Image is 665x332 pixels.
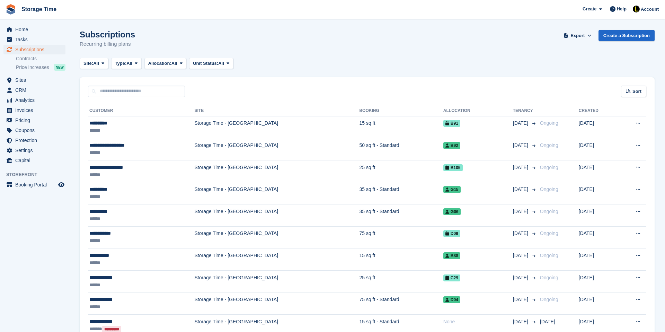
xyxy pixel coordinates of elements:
[632,88,641,95] span: Sort
[443,318,513,325] div: None
[513,230,530,237] span: [DATE]
[115,60,127,67] span: Type:
[3,180,65,190] a: menu
[195,105,360,116] th: Site
[443,296,460,303] span: D04
[540,297,558,302] span: Ongoing
[540,253,558,258] span: Ongoing
[195,138,360,160] td: Storage Time - [GEOGRAPHIC_DATA]
[15,105,57,115] span: Invoices
[359,226,443,248] td: 75 sq ft
[15,35,57,44] span: Tasks
[579,248,618,271] td: [DATE]
[513,274,530,281] span: [DATE]
[195,116,360,138] td: Storage Time - [GEOGRAPHIC_DATA]
[513,164,530,171] span: [DATE]
[443,230,460,237] span: D09
[443,142,460,149] span: B92
[15,125,57,135] span: Coupons
[443,164,463,171] span: B105
[195,248,360,271] td: Storage Time - [GEOGRAPHIC_DATA]
[540,142,558,148] span: Ongoing
[3,146,65,155] a: menu
[195,270,360,292] td: Storage Time - [GEOGRAPHIC_DATA]
[359,105,443,116] th: Booking
[15,75,57,85] span: Sites
[15,85,57,95] span: CRM
[540,120,558,126] span: Ongoing
[218,60,224,67] span: All
[579,160,618,182] td: [DATE]
[57,181,65,189] a: Preview store
[359,292,443,315] td: 75 sq ft - Standard
[195,204,360,227] td: Storage Time - [GEOGRAPHIC_DATA]
[111,58,142,69] button: Type: All
[3,125,65,135] a: menu
[3,25,65,34] a: menu
[579,292,618,315] td: [DATE]
[54,64,65,71] div: NEW
[359,116,443,138] td: 15 sq ft
[598,30,655,41] a: Create a Subscription
[513,252,530,259] span: [DATE]
[513,186,530,193] span: [DATE]
[443,105,513,116] th: Allocation
[16,55,65,62] a: Contracts
[579,182,618,204] td: [DATE]
[3,136,65,145] a: menu
[6,4,16,15] img: stora-icon-8386f47178a22dfd0bd8f6a31ec36ba5ce8667c1dd55bd0f319d3a0aa187defe.svg
[359,160,443,182] td: 25 sq ft
[513,296,530,303] span: [DATE]
[3,85,65,95] a: menu
[579,105,618,116] th: Created
[562,30,593,41] button: Export
[579,138,618,160] td: [DATE]
[88,105,195,116] th: Customer
[195,182,360,204] td: Storage Time - [GEOGRAPHIC_DATA]
[15,146,57,155] span: Settings
[540,165,558,170] span: Ongoing
[144,58,187,69] button: Allocation: All
[540,209,558,214] span: Ongoing
[641,6,659,13] span: Account
[6,171,69,178] span: Storefront
[16,63,65,71] a: Price increases NEW
[513,120,530,127] span: [DATE]
[513,208,530,215] span: [DATE]
[15,115,57,125] span: Pricing
[513,318,530,325] span: [DATE]
[15,156,57,165] span: Capital
[3,115,65,125] a: menu
[3,35,65,44] a: menu
[80,30,135,39] h1: Subscriptions
[633,6,640,12] img: Laaibah Sarwar
[443,120,460,127] span: B91
[93,60,99,67] span: All
[3,75,65,85] a: menu
[193,60,218,67] span: Unit Status:
[16,64,49,71] span: Price increases
[359,248,443,271] td: 15 sq ft
[359,270,443,292] td: 25 sq ft
[15,25,57,34] span: Home
[148,60,171,67] span: Allocation:
[443,252,460,259] span: B88
[3,105,65,115] a: menu
[583,6,596,12] span: Create
[80,40,135,48] p: Recurring billing plans
[540,319,555,324] span: [DATE]
[513,105,537,116] th: Tenancy
[443,208,461,215] span: G06
[3,45,65,54] a: menu
[195,226,360,248] td: Storage Time - [GEOGRAPHIC_DATA]
[359,182,443,204] td: 35 sq ft - Standard
[540,230,558,236] span: Ongoing
[617,6,627,12] span: Help
[359,138,443,160] td: 50 sq ft - Standard
[443,186,461,193] span: G15
[80,58,108,69] button: Site: All
[3,95,65,105] a: menu
[579,204,618,227] td: [DATE]
[513,142,530,149] span: [DATE]
[3,156,65,165] a: menu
